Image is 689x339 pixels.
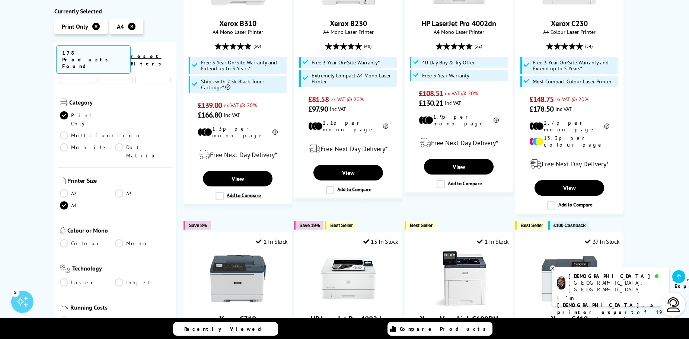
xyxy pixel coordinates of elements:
[542,301,597,308] a: Xerox C410
[62,23,88,30] span: Print Only
[424,159,493,175] a: View
[253,39,261,53] span: (60)
[520,223,543,228] span: Best Seller
[557,295,664,337] p: of 19 years! I can help you choose the right product
[60,131,141,140] a: Multifunction
[60,278,115,287] a: Laser
[298,138,398,159] div: modal_delivery
[224,102,257,109] span: ex VAT @ 20%
[331,96,364,103] span: ex VAT @ 20%
[568,279,663,293] div: [GEOGRAPHIC_DATA], [GEOGRAPHIC_DATA]
[475,39,482,53] span: (32)
[419,89,443,98] span: £108.51
[445,99,461,106] span: inc VAT
[60,227,66,234] img: Colour or Mono
[409,132,509,153] div: modal_delivery
[210,301,266,308] a: Xerox C310
[405,221,436,230] button: Best Seller
[422,73,469,79] span: Free 3 Year Warranty
[308,104,328,114] span: £97.90
[219,19,256,28] a: Xerox B310
[115,189,170,198] a: A3
[529,135,609,148] li: 13.3p per colour page
[542,5,597,13] a: Xerox C230
[400,326,490,332] span: Compare Products
[131,53,165,67] a: reset filters
[313,165,383,180] a: View
[557,295,655,316] b: I'm [DEMOGRAPHIC_DATA], a printer expert
[533,60,617,71] span: Free 3 Year On-Site Warranty and Extend up to 5 Years*
[60,99,67,106] img: Category
[72,265,170,275] span: Technology
[308,119,388,133] li: 2.1p per mono page
[184,221,210,230] button: Save 8%
[419,98,443,108] span: £130.21
[60,111,115,128] a: Print Only
[60,201,115,210] a: A4
[256,238,288,245] div: 1 In Stock
[216,192,261,200] label: Add to Compare
[299,223,320,228] span: Save 19%
[173,322,278,336] a: Recently Viewed
[70,304,170,313] span: Running Costs
[422,60,475,65] span: 40 Day Buy & Try Offer
[529,95,554,104] span: £148.75
[67,227,171,236] span: Colour or Mono
[330,223,353,228] span: Best Seller
[115,278,170,287] a: Inkjet
[198,100,222,110] span: £139.00
[210,251,266,307] img: Xerox C310
[201,60,285,71] span: Free 3 Year On-Site Warranty and Extend up to 5 Years*
[529,104,554,114] span: £178.50
[585,238,619,245] div: 37 In Stock
[67,177,171,186] span: Printer Size
[188,28,288,35] span: A4 Mono Laser Printer
[364,39,371,53] span: (48)
[409,28,509,35] span: A4 Mono Laser Printer
[325,221,357,230] button: Best Seller
[555,96,588,103] span: ex VAT @ 20%
[312,60,380,65] span: Free 3 Year On-Site Warranty*
[60,317,171,325] a: Low Running Cost
[184,326,269,332] span: Recently Viewed
[203,171,272,186] a: View
[11,288,19,296] div: 3
[519,28,619,35] span: A4 Colour Laser Printer
[666,297,681,312] img: user-headset-light.svg
[298,28,398,35] span: A4 Mono Laser Printer
[310,314,386,324] a: HP LaserJet Pro 4002dw
[554,223,586,228] span: £100 Cashback
[551,19,588,28] a: Xerox C230
[60,189,115,198] a: A2
[60,304,69,311] img: Running Costs
[189,223,207,228] span: Save 8%
[330,19,367,28] a: Xerox B230
[535,180,604,196] a: View
[330,105,346,112] span: inc VAT
[363,238,398,245] div: 13 In Stock
[198,125,278,139] li: 1.3p per mono page
[547,201,593,210] label: Add to Compare
[294,221,323,230] button: Save 19%
[115,239,170,247] a: Mono
[198,110,222,120] span: £166.80
[431,5,487,13] a: HP LaserJet Pro 4002dn
[515,221,547,230] button: Best Seller
[548,221,589,230] button: £100 Cashback
[568,273,663,279] div: [DEMOGRAPHIC_DATA]
[60,239,115,247] a: Colour
[320,301,376,308] a: HP LaserJet Pro 4002dw
[431,301,487,308] a: Xerox VersaLink C600DN
[312,73,396,84] span: Extremely Compact A4 Mono Laser Printer
[60,177,66,184] img: Printer Size
[437,180,482,188] label: Add to Compare
[117,23,124,30] span: A4
[421,19,496,28] a: HP LaserJet Pro 4002dn
[224,111,240,118] span: inc VAT
[551,314,588,324] a: Xerox C410
[308,95,329,104] span: £81.58
[56,45,131,74] span: 178 Products Found
[477,238,509,245] div: 1 In Stock
[585,39,593,53] span: (54)
[210,5,266,13] a: Xerox B310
